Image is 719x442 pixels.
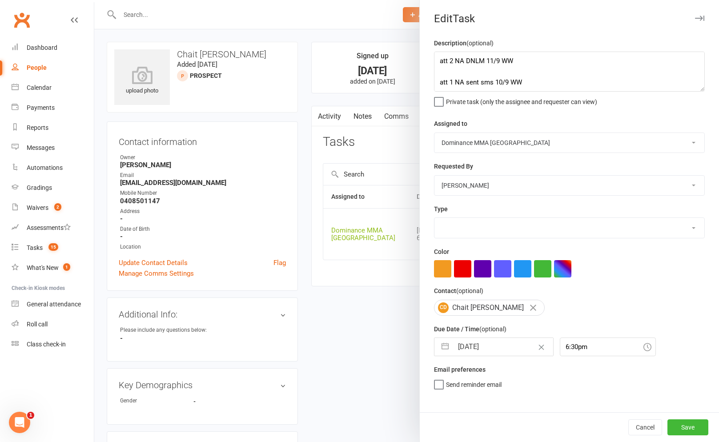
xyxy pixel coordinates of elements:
a: Dashboard [12,38,94,58]
a: Gradings [12,178,94,198]
iframe: Intercom live chat [9,412,30,433]
label: Type [434,204,448,214]
div: Chait [PERSON_NAME] [434,300,545,316]
span: 2 [54,203,61,211]
div: Waivers [27,204,48,211]
label: Requested By [434,161,473,171]
div: Payments [27,104,55,111]
a: Automations [12,158,94,178]
label: Due Date / Time [434,324,506,334]
div: Tasks [27,244,43,251]
span: CD [438,302,449,313]
small: (optional) [466,40,494,47]
a: Class kiosk mode [12,334,94,354]
div: Assessments [27,224,71,231]
small: (optional) [479,325,506,333]
span: 15 [48,243,58,251]
a: Waivers 2 [12,198,94,218]
div: Dashboard [27,44,57,51]
div: What's New [27,264,59,271]
a: Payments [12,98,94,118]
span: 1 [27,412,34,419]
span: Private task (only the assignee and requester can view) [446,95,597,105]
div: Class check-in [27,341,66,348]
a: Messages [12,138,94,158]
label: Description [434,38,494,48]
div: Edit Task [420,12,719,25]
a: Tasks 15 [12,238,94,258]
small: (optional) [456,287,483,294]
textarea: att 2 NA DNLM 11/9 WW att 1 NA sent sms 10/9 WW do ISC 10/9 WW [434,52,705,92]
div: Roll call [27,321,48,328]
a: What's New1 [12,258,94,278]
button: Cancel [628,419,662,435]
div: Reports [27,124,48,131]
label: Email preferences [434,365,486,374]
div: Calendar [27,84,52,91]
button: Save [667,419,708,435]
label: Color [434,247,449,257]
div: Gradings [27,184,52,191]
span: Send reminder email [446,378,502,388]
a: Calendar [12,78,94,98]
span: 1 [63,263,70,271]
div: Messages [27,144,55,151]
a: General attendance kiosk mode [12,294,94,314]
div: General attendance [27,301,81,308]
a: Reports [12,118,94,138]
label: Assigned to [434,119,467,129]
label: Contact [434,286,483,296]
div: Automations [27,164,63,171]
a: People [12,58,94,78]
a: Clubworx [11,9,33,31]
a: Roll call [12,314,94,334]
button: Clear Date [534,338,549,355]
a: Assessments [12,218,94,238]
div: People [27,64,47,71]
